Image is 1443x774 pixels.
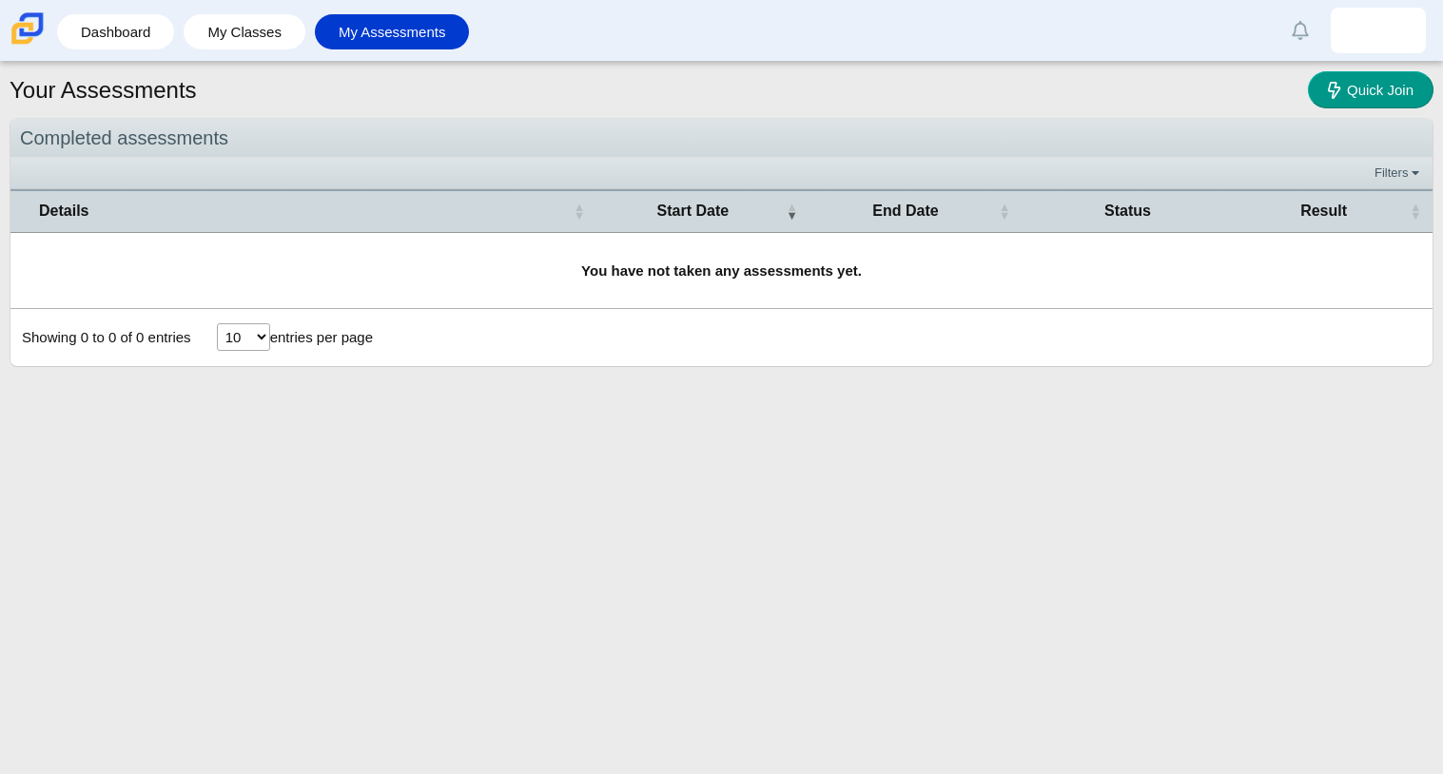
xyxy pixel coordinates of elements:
[999,191,1010,231] span: End Date : Activate to sort
[1279,10,1321,51] a: Alerts
[574,191,585,231] span: Details : Activate to sort
[1104,203,1151,219] span: Status
[270,329,373,345] label: entries per page
[10,309,191,366] div: Showing 0 to 0 of 0 entries
[581,262,862,279] b: You have not taken any assessments yet.
[8,35,48,51] a: Carmen School of Science & Technology
[193,14,296,49] a: My Classes
[786,191,797,231] span: Start Date : Activate to remove sorting
[324,14,460,49] a: My Assessments
[39,203,88,219] span: Details
[657,203,730,219] span: Start Date
[10,74,197,106] h1: Your Assessments
[8,9,48,48] img: Carmen School of Science & Technology
[1331,8,1426,53] a: keishawn.cole.HtjVGn
[872,203,938,219] span: End Date
[1363,15,1394,46] img: keishawn.cole.HtjVGn
[1347,82,1414,98] span: Quick Join
[1308,71,1433,108] a: Quick Join
[67,14,165,49] a: Dashboard
[1410,191,1421,231] span: Result : Activate to sort
[1370,164,1428,183] a: Filters
[10,119,1433,158] div: Completed assessments
[1300,203,1347,219] span: Result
